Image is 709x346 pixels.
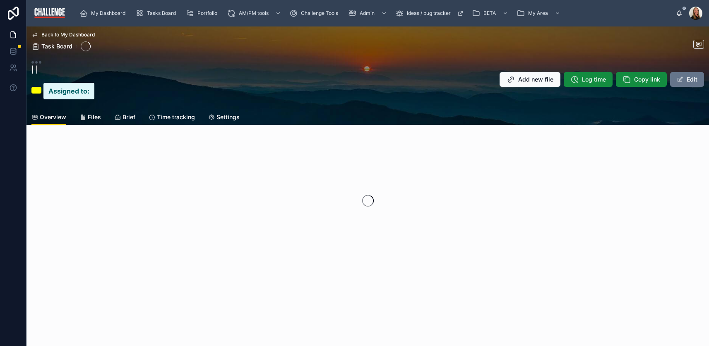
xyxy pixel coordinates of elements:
[40,113,66,121] span: Overview
[147,10,176,17] span: Tasks Board
[157,113,195,121] span: Time tracking
[41,31,95,38] span: Back to My Dashboard
[114,110,135,126] a: Brief
[670,72,704,87] button: Edit
[469,6,512,21] a: BETA
[216,113,240,121] span: Settings
[582,75,606,84] span: Log time
[149,110,195,126] a: Time tracking
[239,10,269,17] span: AM/PM tools
[634,75,660,84] span: Copy link
[31,42,72,50] a: Task Board
[346,6,391,21] a: Admin
[91,10,125,17] span: My Dashboard
[73,4,676,22] div: scrollable content
[183,6,223,21] a: Portfolio
[77,6,131,21] a: My Dashboard
[616,72,667,87] button: Copy link
[225,6,285,21] a: AM/PM tools
[41,42,72,50] span: Task Board
[31,65,94,74] p: | |
[407,10,451,17] span: Ideas / bug tracker
[393,6,468,21] a: Ideas / bug tracker
[31,110,66,125] a: Overview
[208,110,240,126] a: Settings
[287,6,344,21] a: Challenge Tools
[123,113,135,121] span: Brief
[133,6,182,21] a: Tasks Board
[518,75,553,84] span: Add new file
[33,7,66,20] img: App logo
[301,10,338,17] span: Challenge Tools
[514,6,565,21] a: My Area
[79,110,101,126] a: Files
[197,10,217,17] span: Portfolio
[88,113,101,121] span: Files
[43,83,94,99] mark: Assigned to:
[31,31,95,38] a: Back to My Dashboard
[360,10,375,17] span: Admin
[528,10,548,17] span: My Area
[500,72,560,87] button: Add new file
[564,72,613,87] button: Log time
[483,10,496,17] span: BETA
